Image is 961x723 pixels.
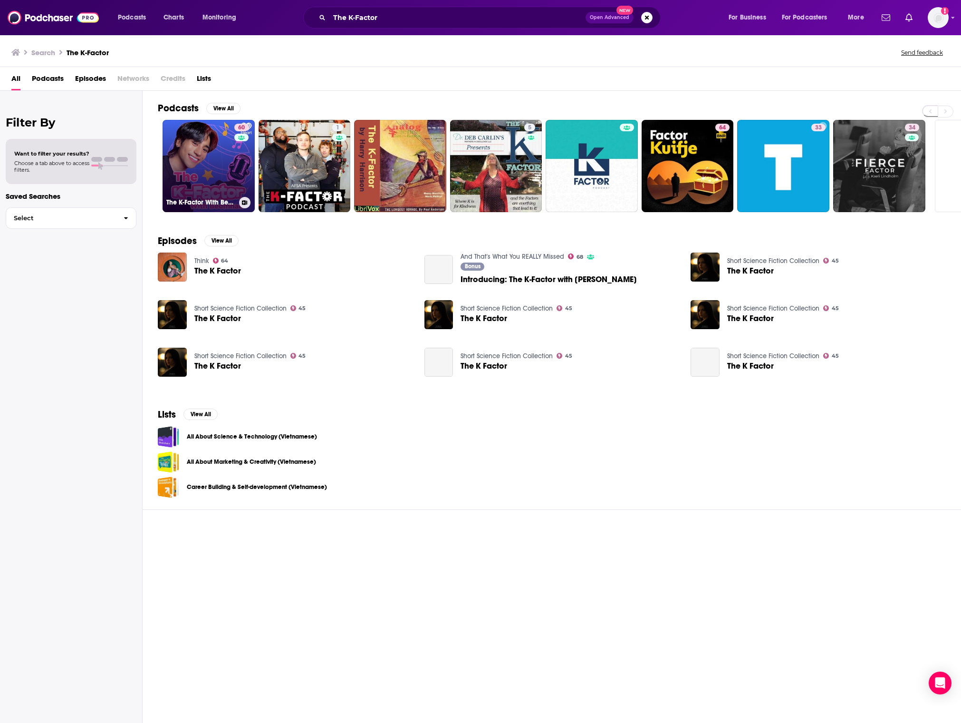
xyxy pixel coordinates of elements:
button: Send feedback [898,49,946,57]
a: All About Marketing & Creativity (Vietnamese) [187,457,316,467]
span: 34 [909,123,915,133]
a: 60The K-Factor With Beomhan [163,120,255,212]
a: 45 [557,305,572,311]
span: 33 [815,123,822,133]
a: Short Science Fiction Collection [194,352,287,360]
span: Credits [161,71,185,90]
button: Open AdvancedNew [586,12,634,23]
img: The K Factor [424,300,453,329]
span: 45 [298,306,306,311]
a: The K Factor [194,314,241,322]
a: The K Factor [194,362,241,370]
a: 64 [642,120,734,212]
a: Episodes [75,71,106,90]
a: 34 [905,124,919,131]
span: Networks [117,71,149,90]
a: All [11,71,20,90]
img: The K Factor [691,300,720,329]
button: open menu [196,10,249,25]
a: Short Science Fiction Collection [194,304,287,313]
a: All About Science & Technology (Vietnamese) [187,431,317,442]
span: Podcasts [118,11,146,24]
span: 45 [565,354,572,358]
span: 45 [832,354,839,358]
a: 64 [715,124,730,131]
span: 64 [221,259,228,263]
a: Career Building & Self-development (Vietnamese) [187,482,327,492]
span: 45 [832,259,839,263]
span: Logged in as antoine.jordan [928,7,949,28]
a: 45 [290,353,306,359]
a: Charts [157,10,190,25]
a: 34 [833,120,925,212]
button: View All [206,103,240,114]
span: All About Marketing & Creativity (Vietnamese) [158,451,179,473]
span: Charts [163,11,184,24]
button: open menu [776,10,841,25]
span: 60 [238,123,245,133]
a: Short Science Fiction Collection [727,304,819,313]
button: Select [6,207,136,229]
span: Monitoring [202,11,236,24]
input: Search podcasts, credits, & more... [329,10,586,25]
span: Bonus [465,264,480,269]
img: The K Factor [158,348,187,377]
a: 45 [290,305,306,311]
a: 1 [259,120,351,212]
span: More [848,11,864,24]
a: 33 [811,124,826,131]
a: Show notifications dropdown [878,10,894,26]
span: 68 [577,255,583,259]
a: 5 [450,120,542,212]
a: The K Factor [461,362,507,370]
a: Think [194,257,209,265]
a: Short Science Fiction Collection [461,352,553,360]
span: The K Factor [727,267,774,275]
a: 45 [823,305,839,311]
a: Short Science Fiction Collection [727,257,819,265]
a: The K Factor [194,267,241,275]
a: Show notifications dropdown [902,10,916,26]
img: Podchaser - Follow, Share and Rate Podcasts [8,9,99,27]
button: open menu [841,10,876,25]
a: The K Factor [424,348,453,377]
a: The K Factor [727,314,774,322]
span: Career Building & Self-development (Vietnamese) [158,477,179,498]
a: ListsView All [158,409,218,420]
span: 45 [298,354,306,358]
a: Introducing: The K-Factor with Beomhan [424,255,453,284]
img: The K Factor [158,300,187,329]
a: 45 [557,353,572,359]
img: The K Factor [158,253,187,282]
span: Choose a tab above to access filters. [14,160,89,173]
div: Search podcasts, credits, & more... [312,7,670,29]
span: Open Advanced [590,15,629,20]
h3: The K-Factor With Beomhan [166,198,235,206]
a: All About Science & Technology (Vietnamese) [158,426,179,448]
span: 1 [336,123,339,133]
a: PodcastsView All [158,102,240,114]
a: 68 [568,254,583,259]
a: 1 [332,124,343,131]
a: 5 [524,124,535,131]
span: 5 [528,123,531,133]
span: The K Factor [461,314,507,322]
a: The K Factor [727,362,774,370]
a: Short Science Fiction Collection [727,352,819,360]
a: Short Science Fiction Collection [461,304,553,313]
button: Show profile menu [928,7,949,28]
span: 45 [832,306,839,311]
h3: Search [31,48,55,57]
a: Lists [197,71,211,90]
